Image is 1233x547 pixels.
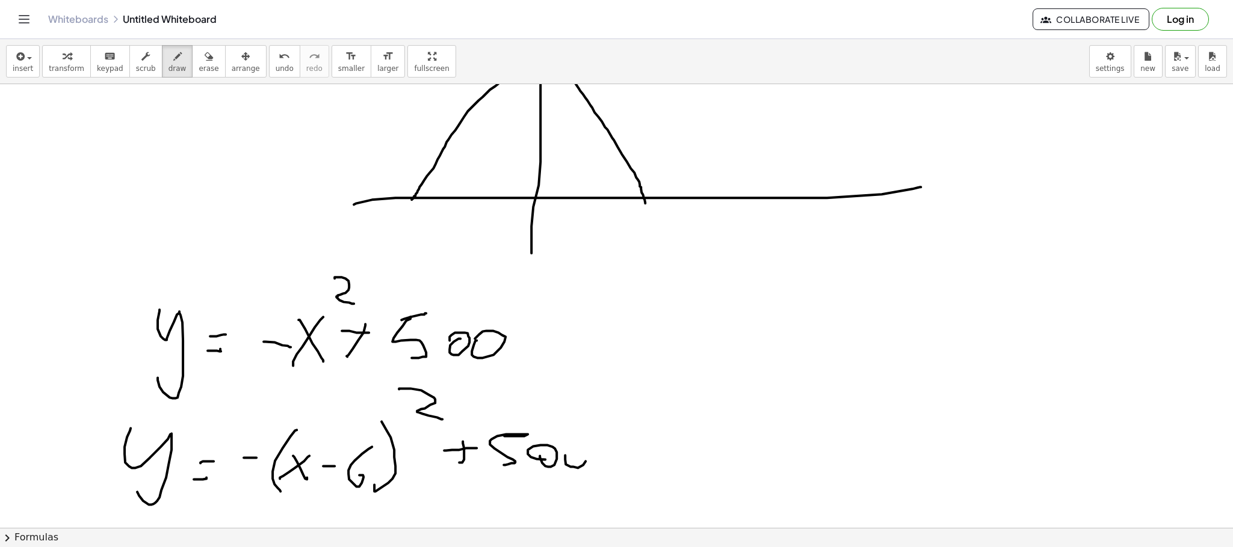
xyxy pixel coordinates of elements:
[269,45,300,78] button: undoundo
[168,64,187,73] span: draw
[414,64,449,73] span: fullscreen
[1198,45,1227,78] button: load
[42,45,91,78] button: transform
[407,45,456,78] button: fullscreen
[129,45,162,78] button: scrub
[97,64,123,73] span: keypad
[1140,64,1155,73] span: new
[1172,64,1188,73] span: save
[377,64,398,73] span: larger
[136,64,156,73] span: scrub
[279,49,290,64] i: undo
[232,64,260,73] span: arrange
[1089,45,1131,78] button: settings
[192,45,225,78] button: erase
[162,45,193,78] button: draw
[13,64,33,73] span: insert
[1033,8,1149,30] button: Collaborate Live
[1165,45,1196,78] button: save
[6,45,40,78] button: insert
[49,64,84,73] span: transform
[338,64,365,73] span: smaller
[199,64,218,73] span: erase
[300,45,329,78] button: redoredo
[332,45,371,78] button: format_sizesmaller
[345,49,357,64] i: format_size
[1205,64,1220,73] span: load
[1096,64,1125,73] span: settings
[276,64,294,73] span: undo
[371,45,405,78] button: format_sizelarger
[225,45,267,78] button: arrange
[1152,8,1209,31] button: Log in
[306,64,323,73] span: redo
[104,49,116,64] i: keyboard
[48,13,108,25] a: Whiteboards
[90,45,130,78] button: keyboardkeypad
[1043,14,1139,25] span: Collaborate Live
[382,49,394,64] i: format_size
[14,10,34,29] button: Toggle navigation
[1134,45,1163,78] button: new
[309,49,320,64] i: redo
